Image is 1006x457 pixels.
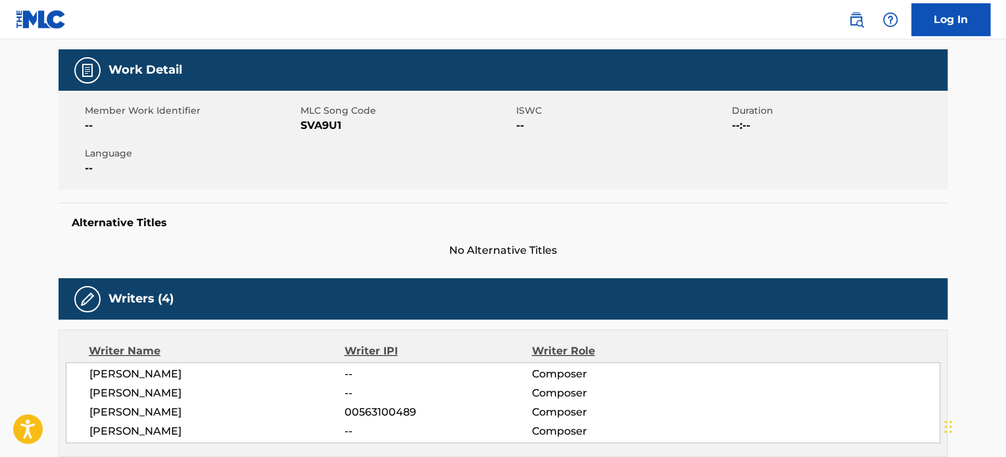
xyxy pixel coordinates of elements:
[882,12,898,28] img: help
[944,407,952,446] div: Drag
[516,104,729,118] span: ISWC
[531,366,702,382] span: Composer
[16,10,66,29] img: MLC Logo
[85,147,297,160] span: Language
[732,118,944,133] span: --:--
[345,423,531,439] span: --
[911,3,990,36] a: Log In
[877,7,903,33] div: Help
[89,404,345,420] span: [PERSON_NAME]
[531,423,702,439] span: Composer
[85,104,297,118] span: Member Work Identifier
[108,291,174,306] h5: Writers (4)
[848,12,864,28] img: search
[72,216,934,229] h5: Alternative Titles
[89,423,345,439] span: [PERSON_NAME]
[843,7,869,33] a: Public Search
[59,243,947,258] span: No Alternative Titles
[89,343,345,359] div: Writer Name
[85,118,297,133] span: --
[732,104,944,118] span: Duration
[80,291,95,307] img: Writers
[345,366,531,382] span: --
[89,366,345,382] span: [PERSON_NAME]
[300,104,513,118] span: MLC Song Code
[531,385,702,401] span: Composer
[531,343,702,359] div: Writer Role
[531,404,702,420] span: Composer
[345,343,532,359] div: Writer IPI
[108,62,182,78] h5: Work Detail
[345,385,531,401] span: --
[940,394,1006,457] iframe: Chat Widget
[85,160,297,176] span: --
[300,118,513,133] span: SVA9U1
[516,118,729,133] span: --
[345,404,531,420] span: 00563100489
[80,62,95,78] img: Work Detail
[89,385,345,401] span: [PERSON_NAME]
